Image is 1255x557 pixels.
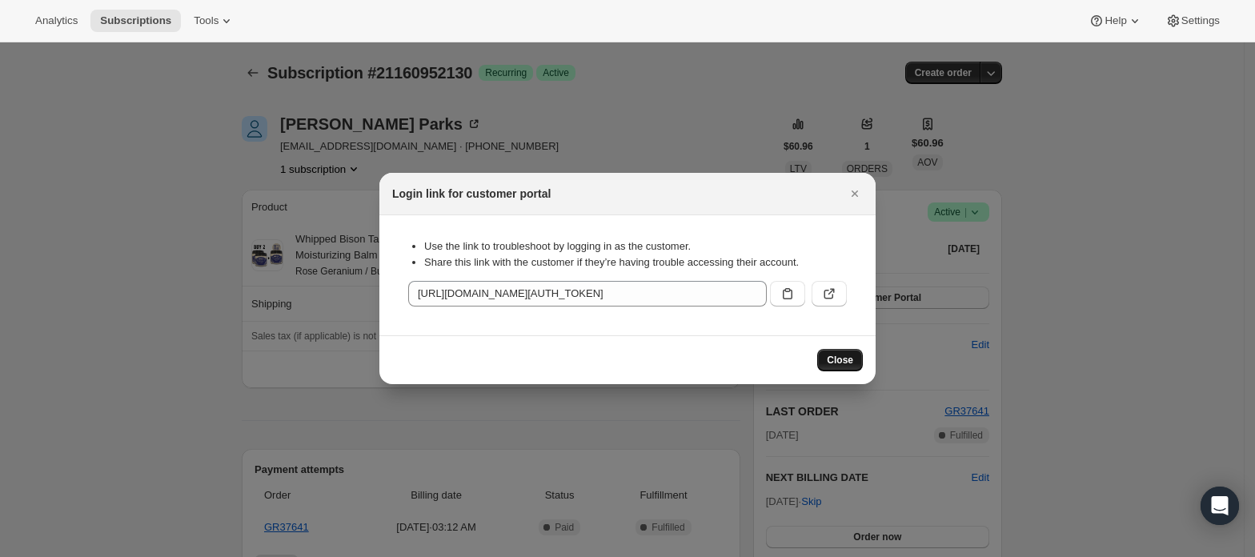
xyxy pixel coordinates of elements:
[424,254,847,270] li: Share this link with the customer if they’re having trouble accessing their account.
[844,182,866,205] button: Close
[827,354,853,367] span: Close
[100,14,171,27] span: Subscriptions
[817,349,863,371] button: Close
[1079,10,1152,32] button: Help
[392,186,551,202] h2: Login link for customer portal
[90,10,181,32] button: Subscriptions
[194,14,219,27] span: Tools
[424,238,847,254] li: Use the link to troubleshoot by logging in as the customer.
[1201,487,1239,525] div: Open Intercom Messenger
[26,10,87,32] button: Analytics
[1156,10,1229,32] button: Settings
[184,10,244,32] button: Tools
[35,14,78,27] span: Analytics
[1181,14,1220,27] span: Settings
[1105,14,1126,27] span: Help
